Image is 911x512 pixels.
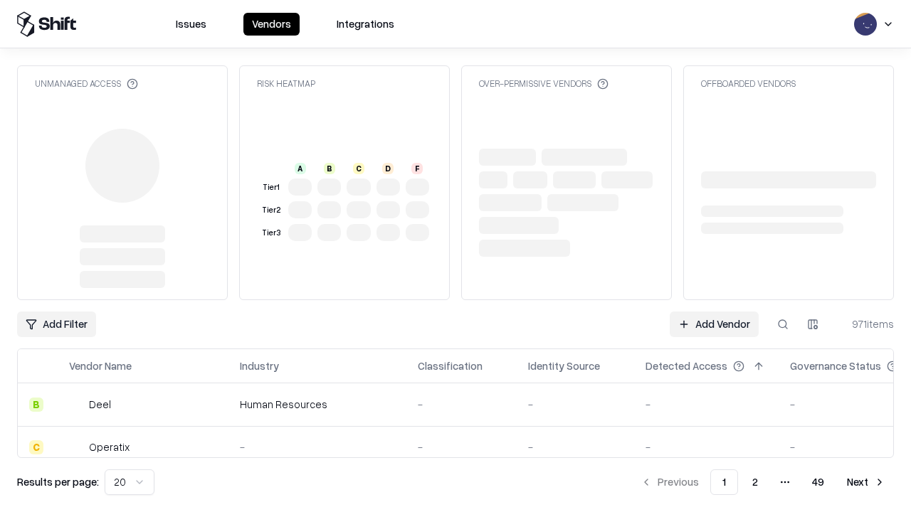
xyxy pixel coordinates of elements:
div: A [295,163,306,174]
div: Detected Access [646,358,727,373]
button: 1 [710,469,738,495]
div: B [29,398,43,412]
div: - [418,439,505,454]
div: - [418,397,505,412]
div: - [528,397,623,412]
div: - [528,439,623,454]
div: Tier 1 [260,181,283,193]
div: Industry [240,358,279,373]
button: Integrations [328,13,403,36]
div: Tier 3 [260,227,283,239]
div: 971 items [837,316,894,331]
img: Deel [69,398,83,412]
button: Next [838,469,894,495]
div: - [646,397,767,412]
div: Vendor Name [69,358,132,373]
div: - [240,439,395,454]
div: C [353,163,364,174]
button: Issues [167,13,215,36]
div: D [382,163,394,174]
div: C [29,440,43,454]
div: F [411,163,423,174]
button: 2 [741,469,769,495]
div: Tier 2 [260,204,283,216]
div: Classification [418,358,483,373]
button: Vendors [243,13,300,36]
div: Over-Permissive Vendors [479,78,609,90]
nav: pagination [632,469,894,495]
div: - [646,439,767,454]
button: 49 [801,469,836,495]
div: Offboarded Vendors [701,78,796,90]
div: Human Resources [240,397,395,412]
div: Deel [89,397,111,412]
p: Results per page: [17,474,99,489]
div: B [324,163,335,174]
div: Risk Heatmap [257,78,315,90]
div: Governance Status [790,358,881,373]
div: Operatix [89,439,130,454]
div: Unmanaged Access [35,78,138,90]
div: Identity Source [528,358,600,373]
button: Add Filter [17,311,96,337]
a: Add Vendor [670,311,759,337]
img: Operatix [69,440,83,454]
